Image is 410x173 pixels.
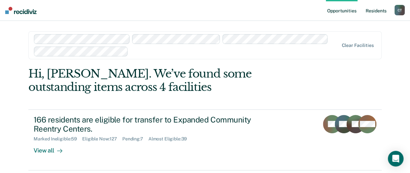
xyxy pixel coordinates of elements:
div: Open Intercom Messenger [388,151,403,166]
button: CT [394,5,405,15]
div: Marked Ineligible : 59 [34,136,82,142]
img: Recidiviz [5,7,37,14]
a: 166 residents are eligible for transfer to Expanded Community Reentry Centers.Marked Ineligible:5... [28,109,382,170]
div: Hi, [PERSON_NAME]. We’ve found some outstanding items across 4 facilities [28,67,311,94]
div: Eligible Now : 127 [82,136,122,142]
div: View all [34,142,70,154]
div: C T [394,5,405,15]
div: Almost Eligible : 39 [148,136,192,142]
div: Pending : 7 [122,136,148,142]
div: 166 residents are eligible for transfer to Expanded Community Reentry Centers. [34,115,263,134]
div: Clear facilities [342,43,373,48]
